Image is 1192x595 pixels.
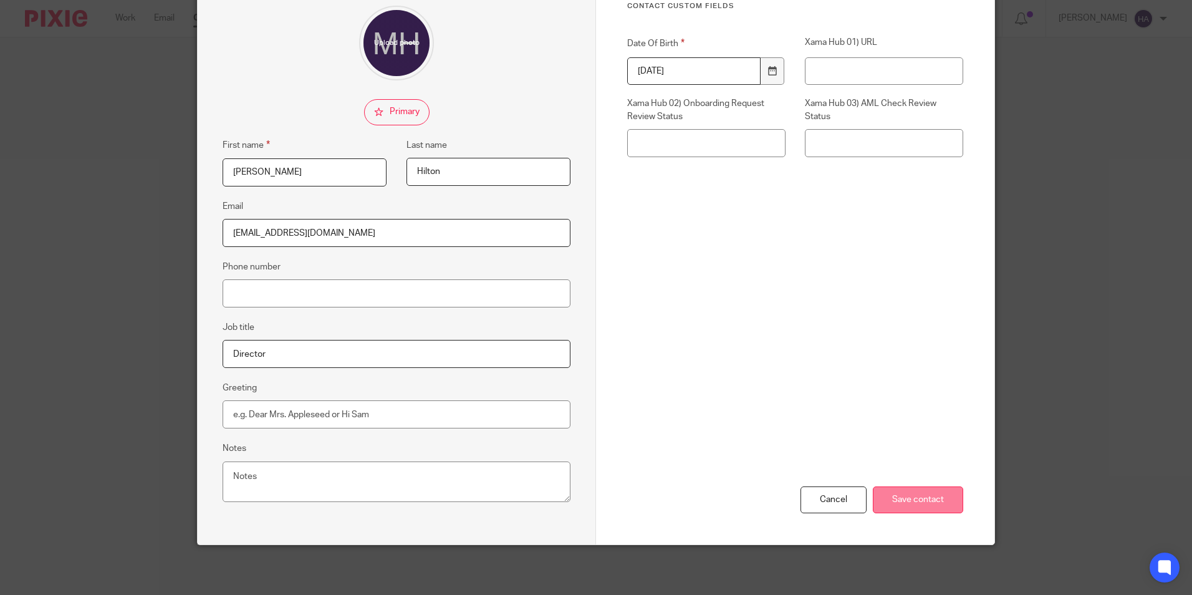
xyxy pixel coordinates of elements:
[223,321,254,334] label: Job title
[873,486,963,513] input: Save contact
[223,400,570,428] input: e.g. Dear Mrs. Appleseed or Hi Sam
[627,36,786,51] label: Date Of Birth
[223,138,270,152] label: First name
[223,382,257,394] label: Greeting
[627,57,761,85] input: YYYY-MM-DD
[223,200,243,213] label: Email
[627,1,963,11] h3: Contact Custom fields
[805,36,963,51] label: Xama Hub 01) URL
[805,97,963,123] label: Xama Hub 03) AML Check Review Status
[406,139,447,152] label: Last name
[800,486,867,513] div: Cancel
[627,97,786,123] label: Xama Hub 02) Onboarding Request Review Status
[223,261,281,273] label: Phone number
[223,442,246,455] label: Notes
